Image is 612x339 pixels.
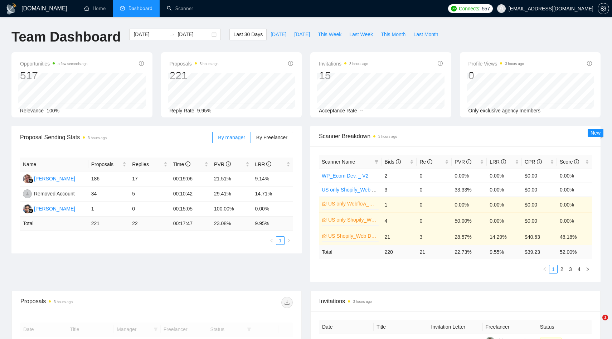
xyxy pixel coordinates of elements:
span: crown [322,201,327,206]
td: 3 [382,183,417,197]
td: 21 [417,245,452,259]
td: 0.00% [487,169,522,183]
td: 221 [88,217,129,231]
span: info-circle [226,161,231,166]
span: Connects: [459,5,480,13]
td: 0.00% [452,169,487,183]
span: Reply Rate [170,108,194,113]
td: 21.51% [211,171,252,187]
li: 3 [566,265,575,273]
a: 2 [558,265,566,273]
th: Status [537,320,592,334]
li: 1 [549,265,558,273]
a: US only Webflow_Web Dev.V2 (Laziza AI) [328,200,377,208]
h1: Team Dashboard [11,29,121,45]
button: This Week [314,29,345,40]
span: info-circle [185,161,190,166]
td: 0.00% [557,197,592,213]
span: 100% [47,108,59,113]
li: Next Page [285,236,293,245]
time: 3 hours ago [349,62,368,66]
a: 1 [549,265,557,273]
span: info-circle [537,159,542,164]
a: 3 [567,265,574,273]
td: 23.08 % [211,217,252,231]
div: 0 [468,69,524,82]
td: 0.00% [557,169,592,183]
td: 0 [417,169,452,183]
span: user [499,6,504,11]
td: 0 [129,202,170,217]
span: right [287,238,291,243]
li: 4 [575,265,583,273]
td: 0.00% [252,202,293,217]
time: 3 hours ago [505,62,524,66]
div: Removed Account [34,190,75,198]
span: Profile Views [468,59,524,68]
span: right [586,267,590,271]
td: $0.00 [522,169,557,183]
span: info-circle [266,161,271,166]
a: US Shopify_Web Dev.V2 [328,232,377,240]
img: gigradar-bm.png [28,208,33,213]
th: Freelancer [483,320,537,334]
a: MR[PERSON_NAME] [23,205,75,211]
a: 1 [276,237,284,244]
span: filter [374,160,379,164]
span: Only exclusive agency members [468,108,541,113]
span: filter [373,156,380,167]
span: PVR [455,159,471,165]
span: Invitations [319,297,592,306]
span: Last Week [349,30,373,38]
td: 0.00% [452,197,487,213]
td: 14.29% [487,229,522,245]
span: 557 [482,5,490,13]
span: [DATE] [294,30,310,38]
span: crown [322,233,327,238]
span: Bids [384,159,400,165]
img: KG [23,174,32,183]
span: Scanner Breakdown [319,132,592,141]
a: US only Shopify_Web Dev.V2 [328,216,377,224]
td: 5 [129,187,170,202]
button: [DATE] [267,29,290,40]
td: 100.00% [211,202,252,217]
button: [DATE] [290,29,314,40]
td: 34 [88,187,129,202]
span: info-circle [574,159,579,164]
span: info-circle [466,159,471,164]
td: 14.71% [252,187,293,202]
td: 0 [417,213,452,229]
span: swap-right [169,32,175,37]
span: Proposal Sending Stats [20,133,212,142]
td: $0.00 [522,213,557,229]
span: info-circle [139,61,144,66]
td: 29.41% [211,187,252,202]
th: Date [319,320,374,334]
th: Invitation Letter [428,320,482,334]
span: New [591,130,601,136]
span: to [169,32,175,37]
td: 3 [417,229,452,245]
span: left [269,238,274,243]
button: right [285,236,293,245]
span: [DATE] [271,30,286,38]
span: LRR [255,161,272,167]
span: info-circle [501,159,506,164]
span: Re [419,159,432,165]
input: End date [178,30,210,38]
time: 3 hours ago [353,300,372,304]
span: By manager [218,135,245,140]
span: info-circle [427,159,432,164]
td: 2 [382,169,417,183]
span: Proposals [91,160,121,168]
span: By Freelancer [256,135,287,140]
button: This Month [377,29,409,40]
td: 0.00% [487,183,522,197]
button: right [583,265,592,273]
td: $ 39.23 [522,245,557,259]
span: info-circle [587,61,592,66]
time: 3 hours ago [88,136,107,140]
span: info-circle [288,61,293,66]
td: 00:15:05 [170,202,211,217]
